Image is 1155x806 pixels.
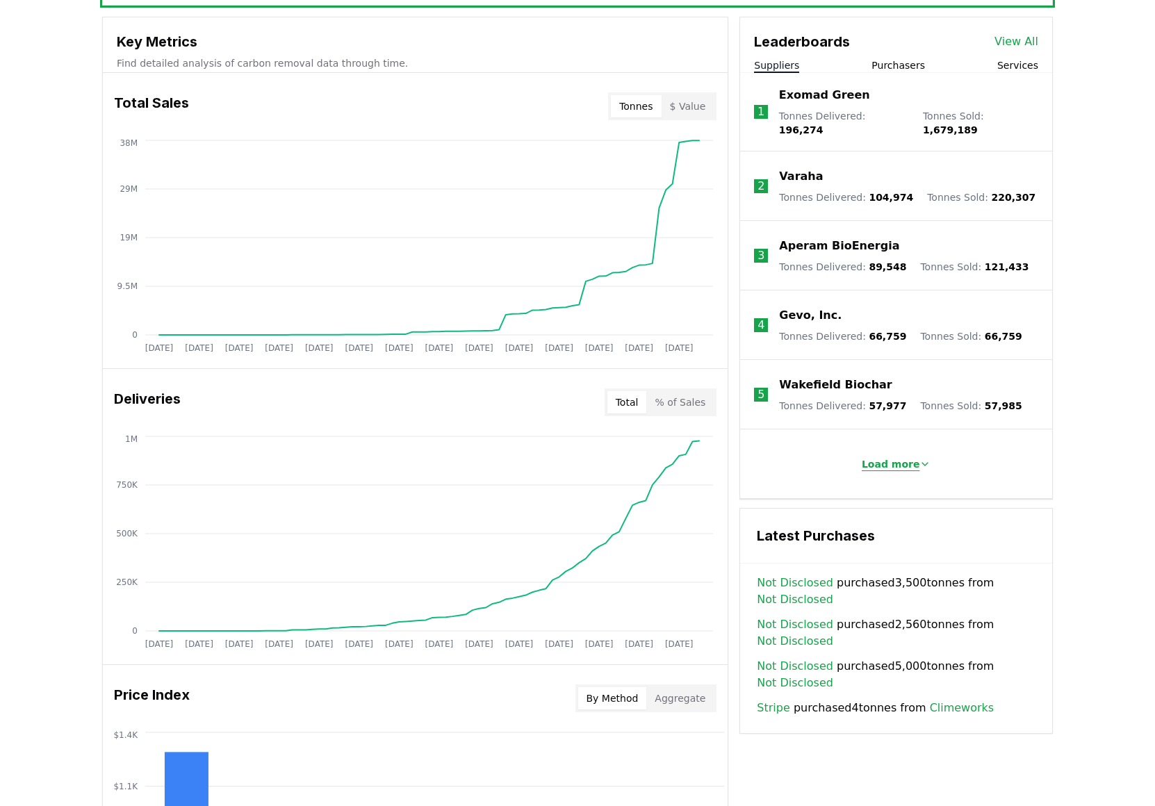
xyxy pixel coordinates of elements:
span: 66,759 [985,331,1022,342]
a: Not Disclosed [757,675,833,691]
button: % of Sales [646,391,714,413]
tspan: [DATE] [185,343,213,353]
tspan: 0 [132,626,138,636]
tspan: [DATE] [265,639,293,649]
tspan: $1.1K [113,782,138,791]
p: Tonnes Sold : [920,260,1029,274]
h3: Latest Purchases [757,525,1035,546]
tspan: [DATE] [625,639,653,649]
p: Load more [862,457,920,471]
tspan: [DATE] [545,343,573,353]
tspan: [DATE] [425,343,454,353]
span: 89,548 [869,261,906,272]
tspan: [DATE] [385,343,413,353]
a: Gevo, Inc. [779,307,842,324]
p: Tonnes Sold : [920,399,1022,413]
a: Exomad Green [779,87,870,104]
tspan: [DATE] [225,639,254,649]
p: Tonnes Delivered : [779,260,906,274]
span: purchased 5,000 tonnes from [757,658,1035,691]
span: 66,759 [869,331,906,342]
span: 57,977 [869,400,906,411]
tspan: [DATE] [385,639,413,649]
tspan: [DATE] [465,639,493,649]
tspan: [DATE] [145,639,174,649]
span: 121,433 [985,261,1029,272]
tspan: 250K [116,577,138,587]
tspan: [DATE] [425,639,454,649]
tspan: [DATE] [665,343,694,353]
p: Tonnes Delivered : [779,109,909,137]
tspan: [DATE] [465,343,493,353]
a: Stripe [757,700,789,716]
tspan: [DATE] [665,639,694,649]
tspan: [DATE] [145,343,174,353]
p: Tonnes Sold : [920,329,1022,343]
button: By Method [578,687,647,709]
tspan: 0 [132,330,138,340]
tspan: [DATE] [585,343,614,353]
p: Tonnes Sold : [927,190,1035,204]
a: Not Disclosed [757,575,833,591]
span: 57,985 [985,400,1022,411]
button: Tonnes [611,95,661,117]
tspan: [DATE] [225,343,254,353]
tspan: [DATE] [625,343,653,353]
tspan: 750K [116,480,138,490]
button: Aggregate [646,687,714,709]
p: Tonnes Delivered : [779,329,906,343]
tspan: [DATE] [545,639,573,649]
h3: Key Metrics [117,31,714,52]
p: 3 [757,247,764,264]
span: purchased 3,500 tonnes from [757,575,1035,608]
button: Load more [851,450,942,478]
button: Purchasers [871,58,925,72]
tspan: 38M [120,138,138,148]
a: Not Disclosed [757,633,833,650]
a: Wakefield Biochar [779,377,892,393]
h3: Leaderboards [754,31,850,52]
span: purchased 2,560 tonnes from [757,616,1035,650]
p: 2 [757,178,764,195]
a: Climeworks [930,700,994,716]
tspan: [DATE] [345,639,373,649]
tspan: 1M [125,434,138,444]
p: Tonnes Delivered : [779,190,913,204]
p: 1 [757,104,764,120]
tspan: $1.4K [113,730,138,740]
p: Tonnes Sold : [923,109,1038,137]
tspan: 500K [116,529,138,538]
a: Aperam BioEnergia [779,238,899,254]
tspan: [DATE] [505,343,534,353]
a: Not Disclosed [757,616,833,633]
tspan: [DATE] [505,639,534,649]
span: 1,679,189 [923,124,978,135]
button: Suppliers [754,58,799,72]
p: 5 [757,386,764,403]
p: Tonnes Delivered : [779,399,906,413]
h3: Deliveries [114,388,181,416]
h3: Total Sales [114,92,189,120]
h3: Price Index [114,684,190,712]
button: Total [607,391,647,413]
a: View All [994,33,1038,50]
span: 104,974 [869,192,913,203]
tspan: 19M [120,233,138,242]
tspan: [DATE] [265,343,293,353]
tspan: [DATE] [185,639,213,649]
tspan: [DATE] [345,343,373,353]
tspan: [DATE] [305,639,334,649]
p: Find detailed analysis of carbon removal data through time. [117,56,714,70]
a: Not Disclosed [757,591,833,608]
button: $ Value [662,95,714,117]
button: Services [997,58,1038,72]
span: purchased 4 tonnes from [757,700,994,716]
span: 196,274 [779,124,824,135]
tspan: 9.5M [117,281,138,291]
a: Varaha [779,168,823,185]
